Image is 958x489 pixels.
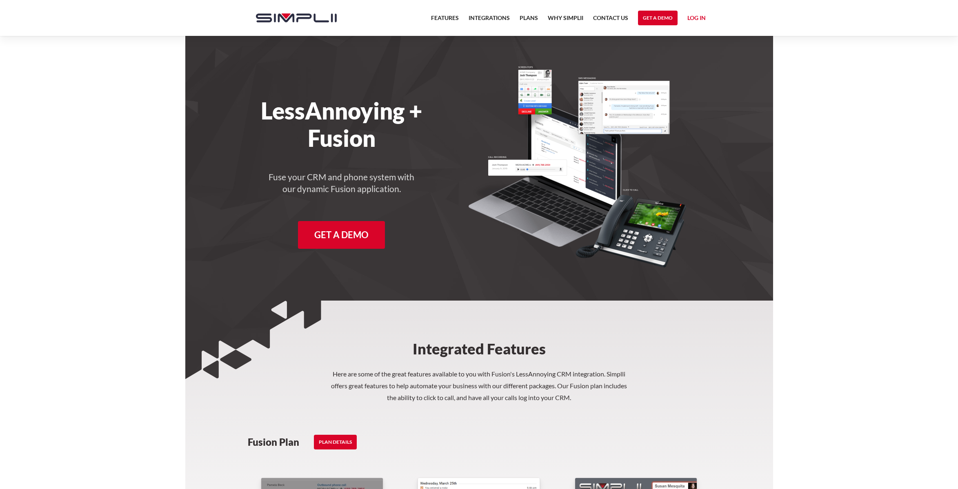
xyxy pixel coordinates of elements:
a: PLAN DETAILS [314,435,357,449]
a: Get a Demo [638,11,678,25]
a: Features [431,13,459,28]
a: Contact US [593,13,628,28]
a: Log in [687,13,706,25]
a: Why Simplii [548,13,583,28]
h3: Fusion Plan [248,436,299,448]
h1: LessAnnoying + Fusion [248,97,436,152]
img: A desk phone and laptop with a CRM up and Fusion bringing call recording, screen pops, and SMS me... [468,65,686,268]
a: Integrations [469,13,510,28]
img: Simplii [256,13,337,22]
a: Get A Demo [298,221,385,249]
p: Here are some of the great features available to you with Fusion's LessAnnoying CRM integration. ... [328,368,630,403]
h4: Fuse your CRM and phone system with our dynamic Fusion application. [268,171,415,195]
h2: Integrated Features [352,301,607,368]
a: Plans [520,13,538,28]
